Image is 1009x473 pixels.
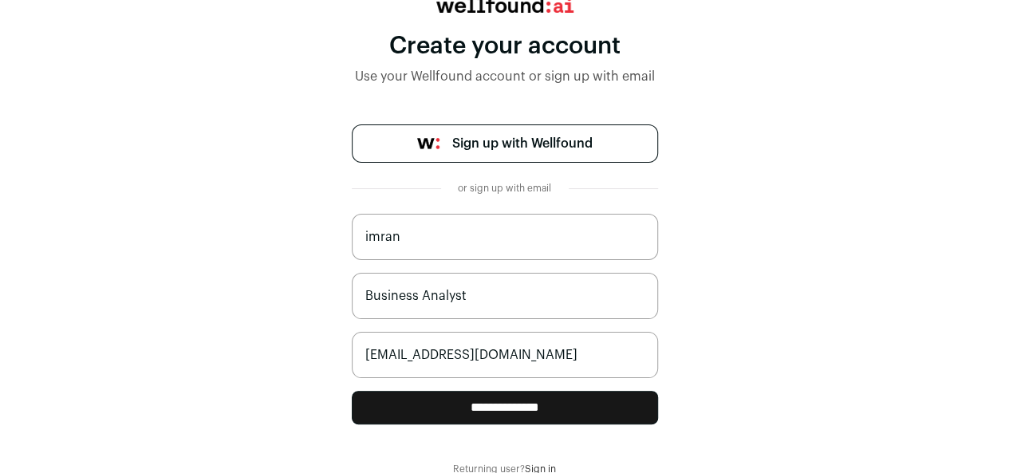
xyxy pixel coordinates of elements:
div: or sign up with email [454,182,556,195]
input: Job Title (i.e. CEO, Recruiter) [352,273,658,319]
span: Sign up with Wellfound [452,134,593,153]
div: Create your account [352,32,658,61]
a: Sign up with Wellfound [352,124,658,163]
input: name@work-email.com [352,332,658,378]
div: Use your Wellfound account or sign up with email [352,67,658,86]
img: wellfound-symbol-flush-black-fb3c872781a75f747ccb3a119075da62bfe97bd399995f84a933054e44a575c4.png [417,138,439,149]
input: Jane Smith [352,214,658,260]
